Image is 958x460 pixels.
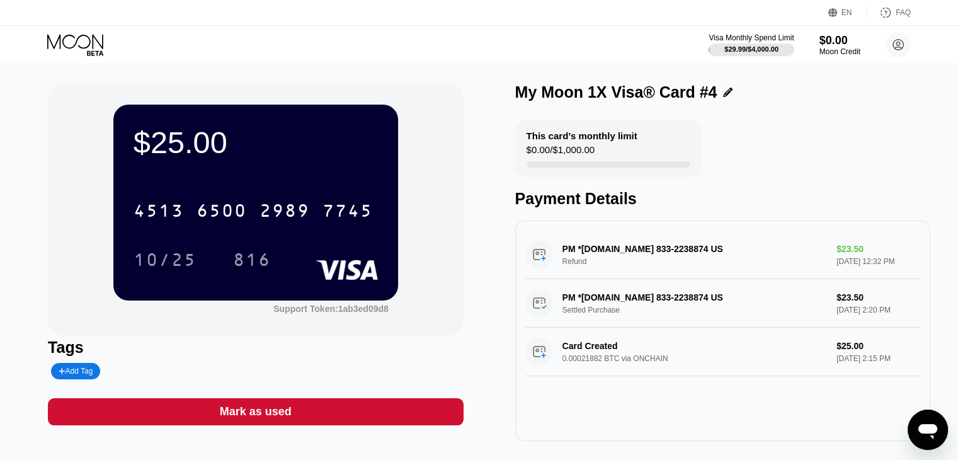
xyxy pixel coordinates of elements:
[273,304,389,314] div: Support Token: 1ab3ed09d8
[126,195,380,226] div: 4513650029897745
[273,304,389,314] div: Support Token:1ab3ed09d8
[841,8,852,17] div: EN
[259,202,310,222] div: 2989
[908,410,948,450] iframe: Button to launch messaging window
[724,45,778,53] div: $29.99 / $4,000.00
[322,202,373,222] div: 7745
[134,202,184,222] div: 4513
[828,6,867,19] div: EN
[709,33,794,42] div: Visa Monthly Spend Limit
[134,251,197,272] div: 10/25
[124,244,206,275] div: 10/25
[896,8,911,17] div: FAQ
[48,398,463,425] div: Mark as used
[709,33,794,56] div: Visa Monthly Spend Limit$29.99/$4,000.00
[819,47,860,56] div: Moon Credit
[59,367,93,376] div: Add Tag
[527,144,595,161] div: $0.00 / $1,000.00
[233,251,271,272] div: 816
[515,190,930,208] div: Payment Details
[867,6,911,19] div: FAQ
[515,83,717,101] div: My Moon 1X Visa® Card #4
[51,363,100,379] div: Add Tag
[527,130,637,141] div: This card’s monthly limit
[220,405,292,419] div: Mark as used
[819,34,860,47] div: $0.00
[48,338,463,357] div: Tags
[197,202,247,222] div: 6500
[819,34,860,56] div: $0.00Moon Credit
[224,244,280,275] div: 816
[134,125,378,160] div: $25.00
